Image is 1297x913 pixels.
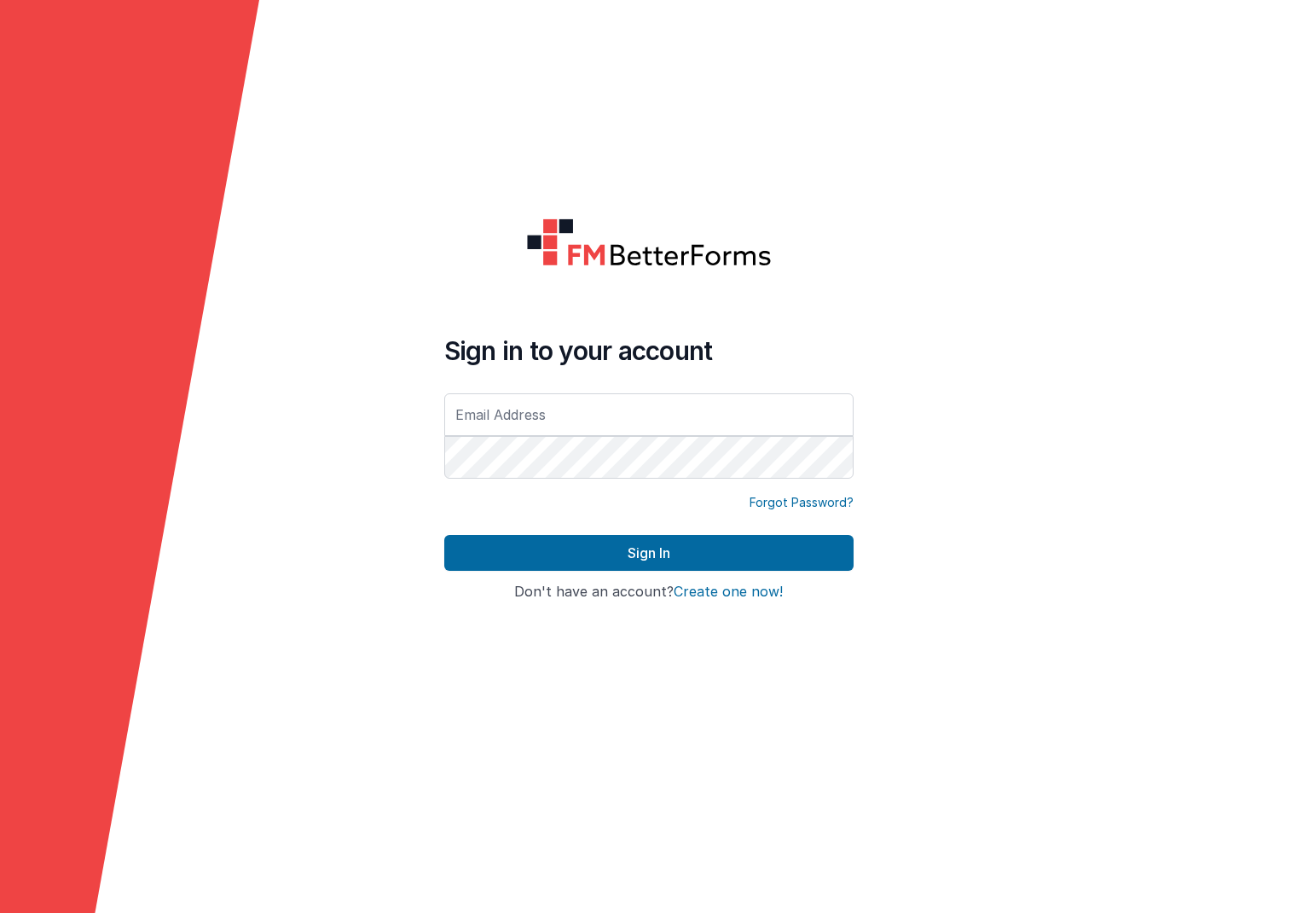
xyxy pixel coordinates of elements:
[444,584,854,600] h4: Don't have an account?
[444,393,854,436] input: Email Address
[750,494,854,511] a: Forgot Password?
[444,335,854,366] h4: Sign in to your account
[444,535,854,571] button: Sign In
[674,584,783,600] button: Create one now!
